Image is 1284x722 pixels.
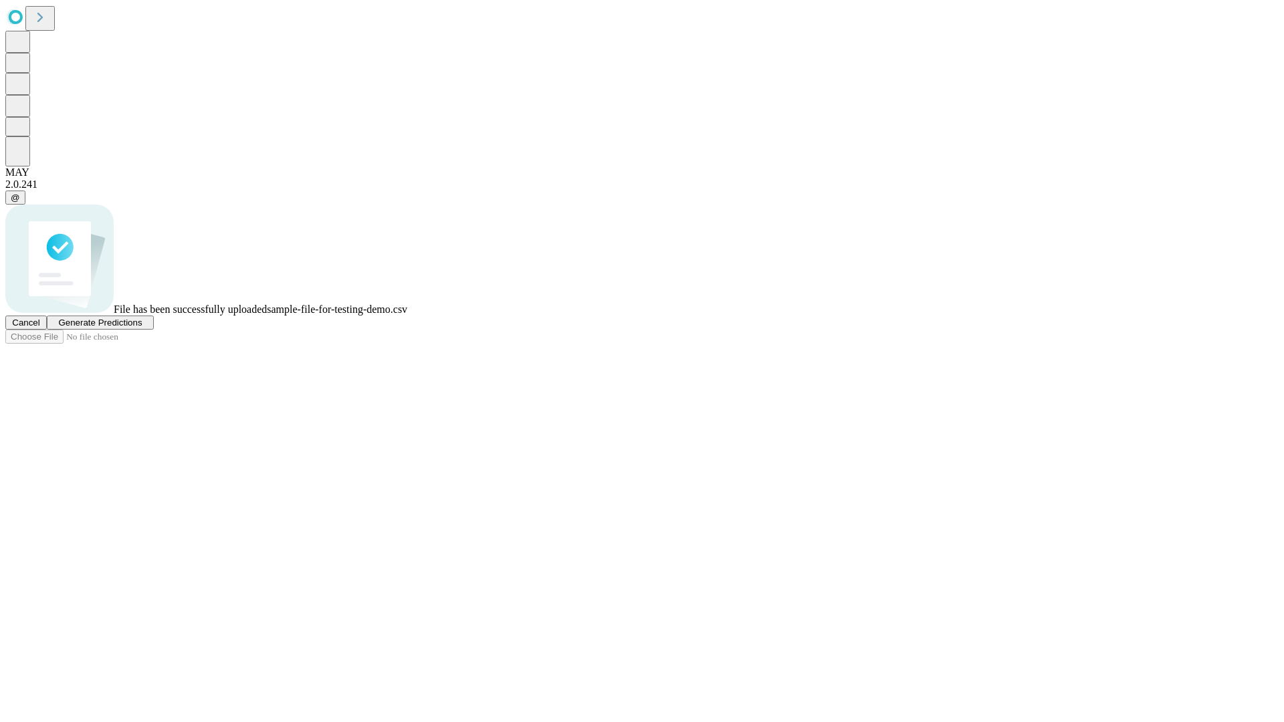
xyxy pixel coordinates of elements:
span: @ [11,193,20,203]
span: Generate Predictions [58,318,142,328]
button: Cancel [5,316,47,330]
span: Cancel [12,318,40,328]
div: 2.0.241 [5,178,1279,191]
div: MAY [5,166,1279,178]
span: sample-file-for-testing-demo.csv [267,304,407,315]
span: File has been successfully uploaded [114,304,267,315]
button: Generate Predictions [47,316,154,330]
button: @ [5,191,25,205]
